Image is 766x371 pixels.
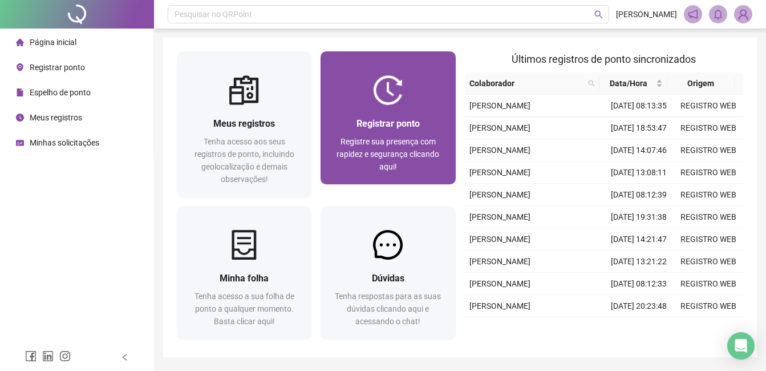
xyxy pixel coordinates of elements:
span: Registrar ponto [30,63,85,72]
span: Meus registros [213,118,275,129]
td: [DATE] 13:08:11 [604,162,674,184]
span: Espelho de ponto [30,88,91,97]
a: Minha folhaTenha acesso a sua folha de ponto a qualquer momento. Basta clicar aqui! [177,206,311,339]
td: REGISTRO WEB [674,251,743,273]
span: [PERSON_NAME] [616,8,677,21]
span: facebook [25,350,37,362]
td: REGISTRO WEB [674,295,743,317]
img: 86078 [735,6,752,23]
span: [PERSON_NAME] [469,235,530,244]
td: REGISTRO WEB [674,162,743,184]
td: [DATE] 14:04:56 [604,317,674,340]
span: instagram [59,350,71,362]
td: [DATE] 18:53:47 [604,117,674,139]
span: [PERSON_NAME] [469,190,530,199]
span: Últimos registros de ponto sincronizados [512,53,696,65]
span: [PERSON_NAME] [469,101,530,110]
span: [PERSON_NAME] [469,168,530,177]
span: schedule [16,139,24,147]
span: Página inicial [30,38,76,47]
a: DúvidasTenha respostas para as suas dúvidas clicando aqui e acessando o chat! [321,206,455,339]
span: notification [688,9,698,19]
span: home [16,38,24,46]
span: bell [713,9,723,19]
a: Meus registrosTenha acesso aos seus registros de ponto, incluindo geolocalização e demais observa... [177,51,311,197]
span: Meus registros [30,113,82,122]
td: REGISTRO WEB [674,273,743,295]
a: Registrar pontoRegistre sua presença com rapidez e segurança clicando aqui! [321,51,455,184]
span: environment [16,63,24,71]
span: Registrar ponto [356,118,420,129]
td: REGISTRO WEB [674,206,743,228]
span: linkedin [42,350,54,362]
div: Open Intercom Messenger [727,332,755,360]
span: [PERSON_NAME] [469,257,530,266]
span: search [588,80,595,87]
td: REGISTRO WEB [674,95,743,117]
th: Origem [667,72,735,95]
th: Data/Hora [599,72,667,95]
span: search [586,75,597,92]
span: Minhas solicitações [30,138,99,147]
span: file [16,88,24,96]
span: Minha folha [220,273,269,284]
td: [DATE] 08:12:33 [604,273,674,295]
span: [PERSON_NAME] [469,146,530,155]
span: [PERSON_NAME] [469,279,530,288]
span: Tenha acesso a sua folha de ponto a qualquer momento. Basta clicar aqui! [194,292,294,326]
td: [DATE] 13:21:22 [604,251,674,273]
td: [DATE] 14:07:46 [604,139,674,162]
span: Data/Hora [604,77,653,90]
td: [DATE] 19:31:38 [604,206,674,228]
span: Colaborador [469,77,584,90]
span: left [121,353,129,361]
span: Tenha acesso aos seus registros de ponto, incluindo geolocalização e demais observações! [194,137,294,184]
span: [PERSON_NAME] [469,212,530,221]
td: [DATE] 08:13:35 [604,95,674,117]
span: Dúvidas [372,273,404,284]
span: Registre sua presença com rapidez e segurança clicando aqui! [337,137,439,171]
td: [DATE] 14:21:47 [604,228,674,251]
span: Tenha respostas para as suas dúvidas clicando aqui e acessando o chat! [335,292,441,326]
td: [DATE] 20:23:48 [604,295,674,317]
td: REGISTRO WEB [674,117,743,139]
span: [PERSON_NAME] [469,123,530,132]
span: search [594,10,603,19]
td: REGISTRO WEB [674,317,743,340]
td: REGISTRO WEB [674,228,743,251]
td: REGISTRO WEB [674,184,743,206]
td: [DATE] 08:12:39 [604,184,674,206]
td: REGISTRO WEB [674,139,743,162]
span: clock-circle [16,114,24,122]
span: [PERSON_NAME] [469,301,530,310]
